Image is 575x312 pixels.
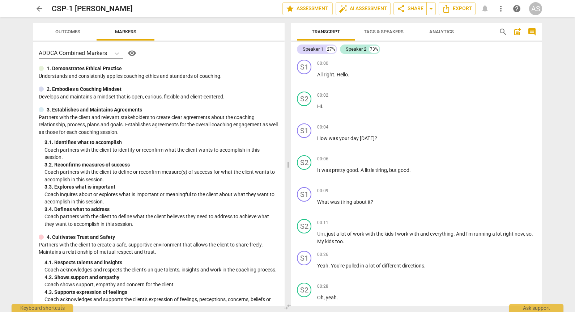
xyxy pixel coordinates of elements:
span: arrow_back [35,4,44,13]
span: . [453,231,456,237]
span: It [317,167,321,173]
span: just [327,231,336,237]
span: Assessment [286,4,329,13]
span: , [325,231,327,237]
span: tiring [341,199,353,205]
span: 00:06 [317,156,328,162]
span: a [492,231,496,237]
span: lot [369,263,376,269]
span: search [499,28,507,36]
span: kids [325,239,335,244]
p: Coach acknowledges and respects the client's unique talents, insights and work in the coaching pr... [44,266,279,274]
span: different [382,263,402,269]
span: yeah [326,295,337,300]
span: 00:00 [317,60,328,67]
div: Speaker 1 [303,46,323,53]
span: . [343,239,344,244]
span: running [474,231,492,237]
button: Add summary [512,26,523,38]
span: your [339,135,350,141]
span: 00:02 [317,92,328,98]
span: good [398,167,409,173]
span: with [409,231,420,237]
div: 4. 1. Respects talents and insights [44,259,279,266]
span: good [346,167,358,173]
span: AI Assessment [339,4,387,13]
span: work [353,231,365,237]
button: AS [529,2,542,15]
span: in [360,263,365,269]
div: 4. 2. Shows support and empathy [44,274,279,281]
p: Coach partners with the client to define what the client believes they need to address to achieve... [44,213,279,228]
span: with [365,231,376,237]
span: now [515,231,524,237]
span: post_add [513,28,522,36]
span: visibility [128,49,136,58]
div: Ask support [509,304,563,312]
span: work [397,231,409,237]
button: Export [439,2,476,15]
span: [DATE] [360,135,375,141]
span: about [353,199,368,205]
span: . [348,72,349,77]
p: Coach inquires about or explores what is important or meaningful to the client about what they wa... [44,191,279,206]
span: kids [384,231,395,237]
span: and [420,231,430,237]
div: Change speaker [297,219,311,233]
span: . [409,167,411,173]
div: 3. 4. Defines what to address [44,206,279,213]
span: of [347,231,353,237]
a: Help [123,47,138,59]
span: so [526,231,532,237]
div: Change speaker [297,155,311,170]
div: Change speaker [297,283,311,297]
button: Help [126,47,138,59]
span: Export [442,4,472,13]
span: Hi [317,104,322,109]
span: right [503,231,515,237]
span: the [376,231,384,237]
div: 3. 3. Explores what is important [44,183,279,191]
p: Coach shows support, empathy and concern for the client [44,281,279,288]
span: Oh [317,295,324,300]
div: 73% [369,46,379,53]
span: Transcript [312,29,340,34]
span: My [317,239,325,244]
span: . [424,263,426,269]
span: Share [397,4,423,13]
span: day [350,135,360,141]
p: Partners with the client and relevant stakeholders to create clear agreements about the coaching ... [39,114,279,136]
span: How [317,135,329,141]
span: Yeah [317,263,328,269]
p: Understands and consistently applies coaching ethics and standards of coaching. [39,72,279,80]
span: ? [375,135,377,141]
span: comment [528,28,536,36]
p: Partners with the client to create a safe, supportive environment that allows the client to share... [39,241,279,256]
span: directions [402,263,424,269]
div: Keyboard shortcuts [12,304,73,312]
p: 3. Establishes and Maintains Agreements [47,106,142,114]
span: everything [430,231,453,237]
p: ADDCA Combined Markers [39,49,107,57]
span: . [334,72,337,77]
div: Speaker 2 [346,46,366,53]
span: 00:11 [317,220,328,226]
button: Show/Hide comments [526,26,538,38]
span: lot [340,231,347,237]
span: a [336,231,340,237]
a: Help [510,2,523,15]
span: was [330,199,341,205]
span: it [368,199,371,205]
span: right [324,72,334,77]
span: was [321,167,332,173]
span: , [324,295,326,300]
button: Share [393,2,427,15]
span: 00:04 [317,124,328,130]
span: 00:28 [317,283,328,290]
span: , [524,231,526,237]
span: tiring [375,167,387,173]
span: . [322,104,323,109]
span: You're [331,263,346,269]
span: Outcomes [55,29,80,34]
span: Tags & Speakers [364,29,404,34]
